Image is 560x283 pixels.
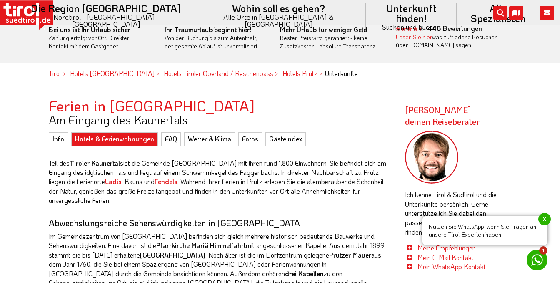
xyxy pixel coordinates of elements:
p: Teil des ist die Gemeinde [GEOGRAPHIC_DATA] mit ihren rund 1.800 Einwohnern. Sie befindet sich am... [49,159,392,205]
img: frag-markus.png [405,131,458,184]
a: Wetter & Klima [184,132,235,146]
strong: Pfarrkirche Mariä Himmelfahrt [156,241,246,250]
strong: Prutzer Mauer [329,250,371,259]
a: 1 Nutzen Sie WhatsApp, wenn Sie Fragen an unsere Tirol-Experten habenx [527,250,547,270]
a: Mein WhatsApp Kontakt [417,262,486,271]
a: Gästeindex [265,132,306,146]
h3: Abwechslungsreiche Sehenswürdigkeiten in [GEOGRAPHIC_DATA] [49,218,392,227]
small: Alle Orte in [GEOGRAPHIC_DATA] & [GEOGRAPHIC_DATA] [201,13,356,28]
div: was zufriedene Besucher über [DOMAIN_NAME] sagen [396,33,499,49]
strong: [PERSON_NAME] [405,104,480,127]
small: Suchen und buchen [376,23,447,30]
a: Mein E-Mail Kontakt [417,253,474,262]
a: Ladis [105,177,122,186]
a: Info [49,132,68,146]
a: Hotels [GEOGRAPHIC_DATA] [70,69,155,78]
a: Fotos [238,132,262,146]
a: FAQ [161,132,181,146]
span: deinen Reiseberater [405,116,480,127]
a: Meine Empfehlungen [417,243,476,252]
a: Hotels Prutz [282,69,317,78]
li: Unterkünfte [322,69,358,78]
a: Fendels [155,177,177,186]
a: Hotels Tiroler Oberland / Reschenpass [164,69,273,78]
i: Karte öffnen [509,6,523,20]
h3: Am Eingang des Kaunertals [49,114,392,126]
strong: drei Kapellen [285,269,324,278]
small: Nordtirol - [GEOGRAPHIC_DATA] - [GEOGRAPHIC_DATA] [31,13,181,28]
span: 1 [539,246,547,255]
div: Ich kenne Tirol & Südtirol und die Unterkünfte persönlich. Gerne unterstütze ich Sie dabei den pa... [405,131,511,272]
strong: [GEOGRAPHIC_DATA] [140,250,205,259]
h2: Ferien in [GEOGRAPHIC_DATA] [49,97,392,114]
i: Kontakt [540,6,554,20]
a: Tirol [49,69,61,78]
a: Hotels & Ferienwohnungen [71,132,158,146]
span: Nutzen Sie WhatsApp, wenn Sie Fragen an unsere Tirol-Experten haben [422,216,547,245]
strong: Tiroler Kaunertals [70,159,123,167]
span: x [538,213,551,225]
